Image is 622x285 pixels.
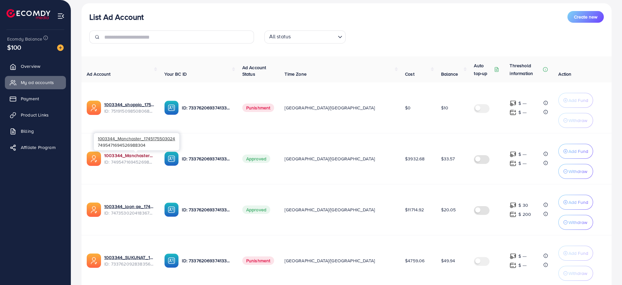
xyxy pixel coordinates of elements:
div: <span class='underline'>1003344_shoppio_1750688962312</span></br>7519150985080684551 [104,101,154,115]
div: <span class='underline'>1003344_SUKUNAT_1708423019062</span></br>7337620928383565826 [104,254,154,267]
p: Add Fund [568,198,588,206]
span: $20.05 [441,206,456,213]
span: Cost [405,71,414,77]
span: Ad Account Status [242,64,266,77]
button: Add Fund [558,195,593,210]
img: image [57,44,64,51]
img: top-up amount [510,211,516,218]
img: ic-ba-acc.ded83a64.svg [164,203,179,217]
p: $ 30 [518,201,528,209]
a: Overview [5,60,66,73]
span: $100 [7,43,21,52]
h3: List Ad Account [89,12,144,22]
span: $10 [441,105,448,111]
a: 1003344_loon ae_1740066863007 [104,203,154,210]
img: top-up amount [510,160,516,167]
button: Create new [567,11,604,23]
p: Withdraw [568,269,587,277]
p: $ 200 [518,210,531,218]
button: Add Fund [558,246,593,261]
p: $ --- [518,159,527,167]
p: ID: 7337620693741338625 [182,206,232,214]
p: Add Fund [568,249,588,257]
a: Affiliate Program [5,141,66,154]
button: Add Fund [558,144,593,159]
span: Balance [441,71,458,77]
span: ID: 7495471694526988304 [104,159,154,165]
iframe: Chat [594,256,617,280]
span: Ecomdy Balance [7,36,42,42]
div: <span class='underline'>1003344_loon ae_1740066863007</span></br>7473530204183674896 [104,203,154,217]
span: Affiliate Program [21,144,56,151]
button: Withdraw [558,215,593,230]
img: ic-ads-acc.e4c84228.svg [87,203,101,217]
img: ic-ba-acc.ded83a64.svg [164,152,179,166]
button: Withdraw [558,266,593,281]
span: $4759.06 [405,257,425,264]
img: ic-ads-acc.e4c84228.svg [87,152,101,166]
p: $ --- [518,261,527,269]
p: Add Fund [568,147,588,155]
p: Withdraw [568,218,587,226]
p: Add Fund [568,96,588,104]
a: Product Links [5,108,66,121]
span: [GEOGRAPHIC_DATA]/[GEOGRAPHIC_DATA] [285,155,375,162]
span: Approved [242,155,270,163]
p: Threshold information [510,62,541,77]
img: top-up amount [510,253,516,260]
span: $49.94 [441,257,455,264]
span: $11714.92 [405,206,424,213]
img: top-up amount [510,109,516,116]
span: $33.57 [441,155,455,162]
span: My ad accounts [21,79,54,86]
p: $ --- [518,252,527,260]
span: Payment [21,95,39,102]
span: [GEOGRAPHIC_DATA]/[GEOGRAPHIC_DATA] [285,206,375,213]
p: $ --- [518,150,527,158]
button: Withdraw [558,113,593,128]
span: Overview [21,63,40,69]
p: Auto top-up [474,62,493,77]
button: Withdraw [558,164,593,179]
span: Create new [574,14,597,20]
button: Add Fund [558,93,593,108]
p: $ --- [518,108,527,116]
a: Payment [5,92,66,105]
span: Your BC ID [164,71,187,77]
span: ID: 7473530204183674896 [104,210,154,216]
span: Approved [242,205,270,214]
span: $0 [405,105,411,111]
div: Search for option [264,31,346,43]
span: Punishment [242,256,274,265]
a: 1003344_Manchaster_1745175503024 [104,152,154,159]
p: ID: 7337620693741338625 [182,104,232,112]
img: logo [6,9,50,19]
p: Withdraw [568,167,587,175]
img: ic-ads-acc.e4c84228.svg [87,254,101,268]
p: ID: 7337620693741338625 [182,257,232,265]
span: $3932.68 [405,155,425,162]
a: Billing [5,125,66,138]
input: Search for option [293,32,335,42]
span: 1003344_Manchaster_1745175503024 [98,135,175,142]
img: top-up amount [510,202,516,209]
span: [GEOGRAPHIC_DATA]/[GEOGRAPHIC_DATA] [285,105,375,111]
img: ic-ba-acc.ded83a64.svg [164,254,179,268]
span: Punishment [242,104,274,112]
p: Withdraw [568,117,587,124]
img: ic-ads-acc.e4c84228.svg [87,101,101,115]
img: menu [57,12,65,20]
span: ID: 7519150985080684551 [104,108,154,114]
span: Ad Account [87,71,111,77]
span: Product Links [21,112,49,118]
span: Billing [21,128,34,134]
span: ID: 7337620928383565826 [104,261,154,267]
img: top-up amount [510,100,516,107]
img: top-up amount [510,151,516,158]
a: 1003344_shoppio_1750688962312 [104,101,154,108]
div: 7495471694526988304 [94,133,179,150]
a: 1003344_SUKUNAT_1708423019062 [104,254,154,261]
img: ic-ba-acc.ded83a64.svg [164,101,179,115]
p: ID: 7337620693741338625 [182,155,232,163]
